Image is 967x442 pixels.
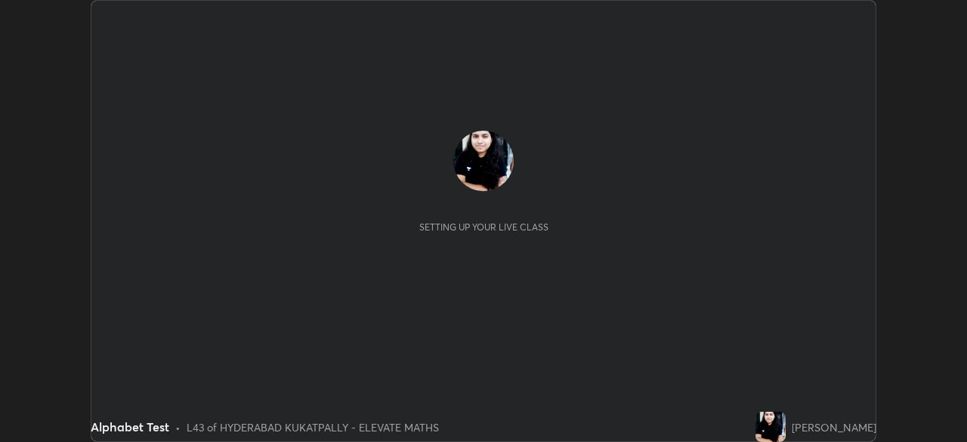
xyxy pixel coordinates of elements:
[453,131,514,191] img: 20db9d67ee844b55997d8ca4957995ac.jpg
[91,418,169,436] div: Alphabet Test
[419,221,548,233] div: Setting up your live class
[755,412,786,442] img: 20db9d67ee844b55997d8ca4957995ac.jpg
[187,419,439,435] div: L43 of HYDERABAD KUKATPALLY - ELEVATE MATHS
[792,419,876,435] div: [PERSON_NAME]
[175,419,181,435] div: •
